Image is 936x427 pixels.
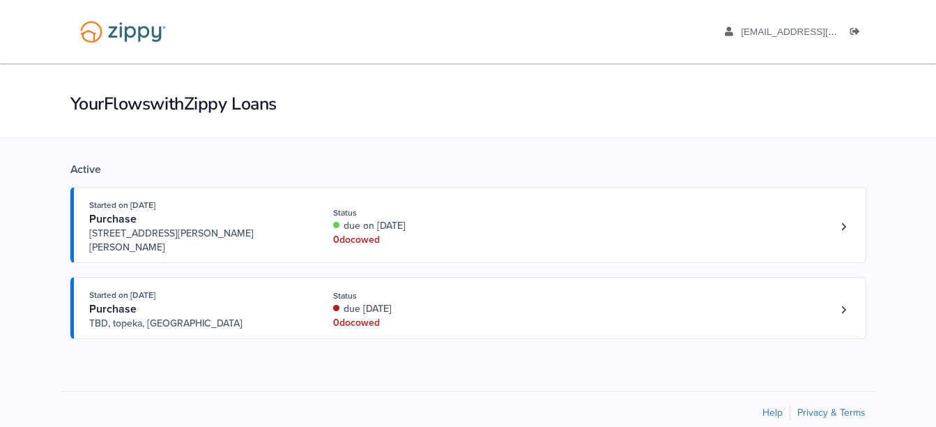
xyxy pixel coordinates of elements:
[834,299,854,320] a: Loan number 4215329
[333,207,519,219] div: Status
[333,219,519,233] div: due on [DATE]
[70,277,866,339] a: Open loan 4215329
[762,407,783,419] a: Help
[89,290,155,300] span: Started on [DATE]
[333,233,519,247] div: 0 doc owed
[89,212,137,226] span: Purchase
[850,27,866,40] a: Log out
[70,187,866,263] a: Open loan 4245600
[70,92,866,116] h1: Your Flows with Zippy Loans
[725,27,901,40] a: edit profile
[333,316,519,330] div: 0 doc owed
[333,290,519,302] div: Status
[89,227,302,255] span: [STREET_ADDRESS][PERSON_NAME][PERSON_NAME]
[71,14,175,50] img: Logo
[89,200,155,210] span: Started on [DATE]
[741,27,900,37] span: princess.shay1998@gmail.com
[834,216,854,237] a: Loan number 4245600
[70,163,866,177] div: Active
[333,302,519,316] div: due [DATE]
[89,317,302,331] span: TBD, topeka, [GEOGRAPHIC_DATA]
[797,407,866,419] a: Privacy & Terms
[89,302,137,316] span: Purchase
